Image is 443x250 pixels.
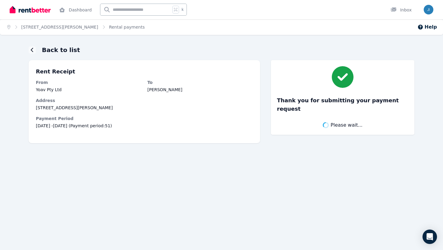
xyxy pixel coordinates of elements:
dd: [STREET_ADDRESS][PERSON_NAME] [36,105,253,111]
dt: Address [36,97,253,103]
a: [STREET_ADDRESS][PERSON_NAME] [21,25,98,29]
dt: Payment Period [36,116,253,122]
h3: Thank you for submitting your payment request [277,96,408,113]
img: Jingyi Yang [424,5,433,14]
dt: To [147,79,253,85]
p: Rent Receipt [36,67,253,76]
img: RentBetter [10,5,51,14]
button: Help [417,23,437,31]
div: Inbox [391,7,412,13]
h1: Back to list [42,46,80,54]
span: Rental payments [109,24,145,30]
dd: [PERSON_NAME] [147,87,253,93]
div: Open Intercom Messenger [423,230,437,244]
span: [DATE] - [DATE] (Payment period: 51 ) [36,123,253,129]
span: Please wait... [331,122,363,129]
dt: From [36,79,141,85]
span: k [181,7,184,12]
dd: Yoav Pty Ltd [36,87,141,93]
